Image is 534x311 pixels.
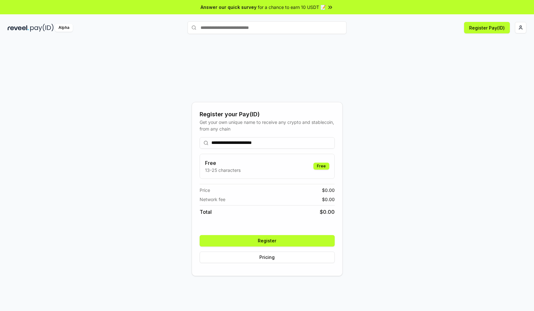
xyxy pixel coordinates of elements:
img: pay_id [30,24,54,32]
span: $ 0.00 [320,208,335,216]
span: Answer our quick survey [201,4,257,10]
div: Free [313,163,329,170]
div: Register your Pay(ID) [200,110,335,119]
span: Network fee [200,196,225,203]
span: $ 0.00 [322,196,335,203]
button: Pricing [200,252,335,263]
span: Price [200,187,210,193]
p: 13-25 characters [205,167,241,173]
div: Alpha [55,24,73,32]
span: Total [200,208,212,216]
div: Get your own unique name to receive any crypto and stablecoin, from any chain [200,119,335,132]
button: Register [200,235,335,247]
button: Register Pay(ID) [464,22,510,33]
span: for a chance to earn 10 USDT 📝 [258,4,326,10]
img: reveel_dark [8,24,29,32]
span: $ 0.00 [322,187,335,193]
h3: Free [205,159,241,167]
